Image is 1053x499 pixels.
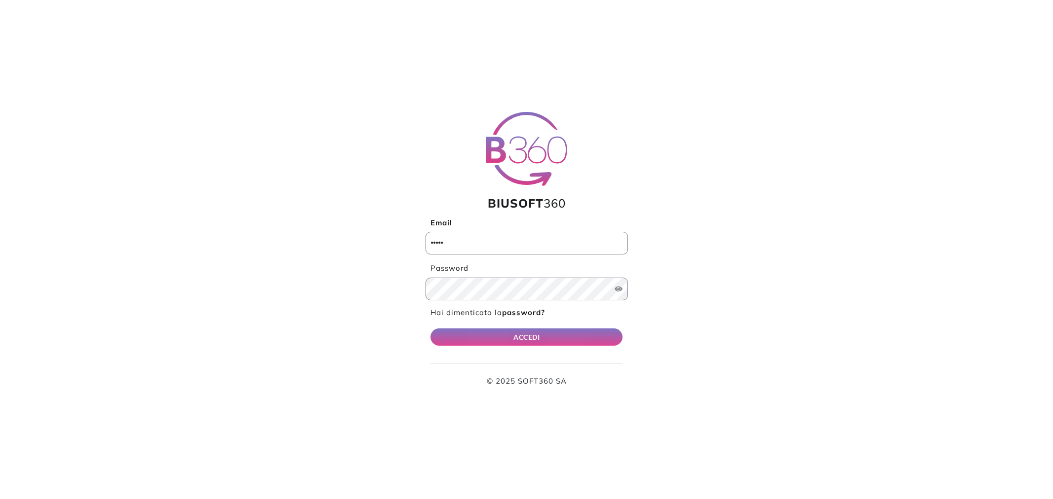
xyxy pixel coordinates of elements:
[430,218,452,227] b: Email
[502,308,545,317] b: password?
[430,308,545,317] a: Hai dimenticato lapassword?
[426,196,628,211] h1: 360
[430,376,623,387] p: © 2025 SOFT360 SA
[430,328,623,346] button: ACCEDI
[426,263,628,274] label: Password
[488,196,544,211] span: BIUSOFT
